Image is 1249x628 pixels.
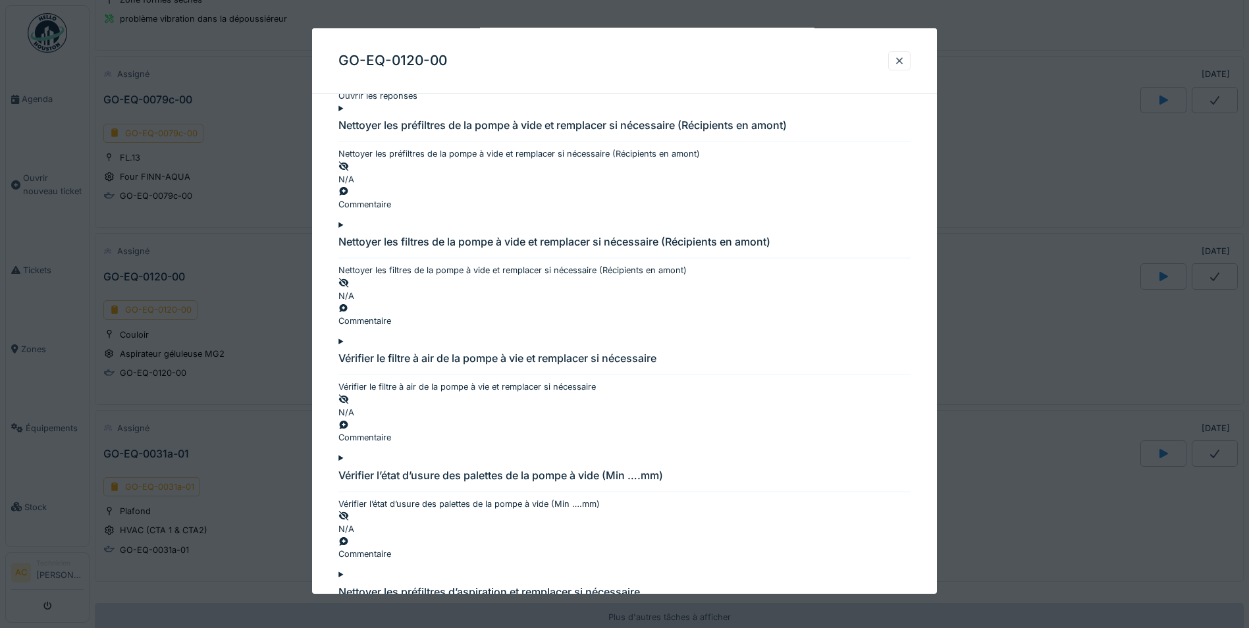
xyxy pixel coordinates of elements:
div: N/A [338,160,911,185]
div: Nettoyer les préfiltres de la pompe à vide et remplacer si nécessaire (Récipients en amont) [338,147,700,160]
div: N/A [338,276,911,301]
div: Vérifier l’état d’usure des palettes de la pompe à vide (Min ….mm) [338,497,600,510]
div: N/A [338,510,911,535]
summary: Nettoyer les filtres de la pompe à vide et remplacer si nécessaire (Récipients en amont) Nettoyer... [338,219,911,276]
summary: Vérifier l’état d’usure des palettes de la pompe à vide (Min ….mm) Vérifier l’état d’usure des pa... [338,452,911,510]
div: Nettoyer les préfiltres de la pompe à vide et remplacer si nécessaire (Récipients en amont) [338,117,787,133]
summary: Nettoyer les préfiltres de la pompe à vide et remplacer si nécessaire (Récipients en amont) Netto... [338,102,911,160]
div: Commentaire [338,419,911,444]
div: Vérifier le filtre à air de la pompe à vie et remplacer si nécessaire [338,350,656,366]
div: Nettoyer les filtres de la pompe à vide et remplacer si nécessaire (Récipients en amont) [338,234,770,249]
div: Nettoyer les préfiltres d’aspiration et remplacer si nécessaire [338,584,640,600]
summary: Nettoyer les préfiltres d’aspiration et remplacer si nécessaire Nettoyer les préfiltres d’aspirat... [338,568,911,626]
div: Vérifier l’état d’usure des palettes de la pompe à vide (Min ….mm) [338,467,663,483]
div: Commentaire [338,535,911,560]
summary: Vérifier le filtre à air de la pompe à vie et remplacer si nécessaire Vérifier le filtre à air de... [338,335,911,393]
h3: GO-EQ-0120-00 [338,53,447,69]
div: Vérifier le filtre à air de la pompe à vie et remplacer si nécessaire [338,380,596,393]
div: Commentaire [338,302,911,327]
div: Nettoyer les filtres de la pompe à vide et remplacer si nécessaire (Récipients en amont) [338,264,687,276]
div: N/A [338,393,911,418]
div: Commentaire [338,186,911,211]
